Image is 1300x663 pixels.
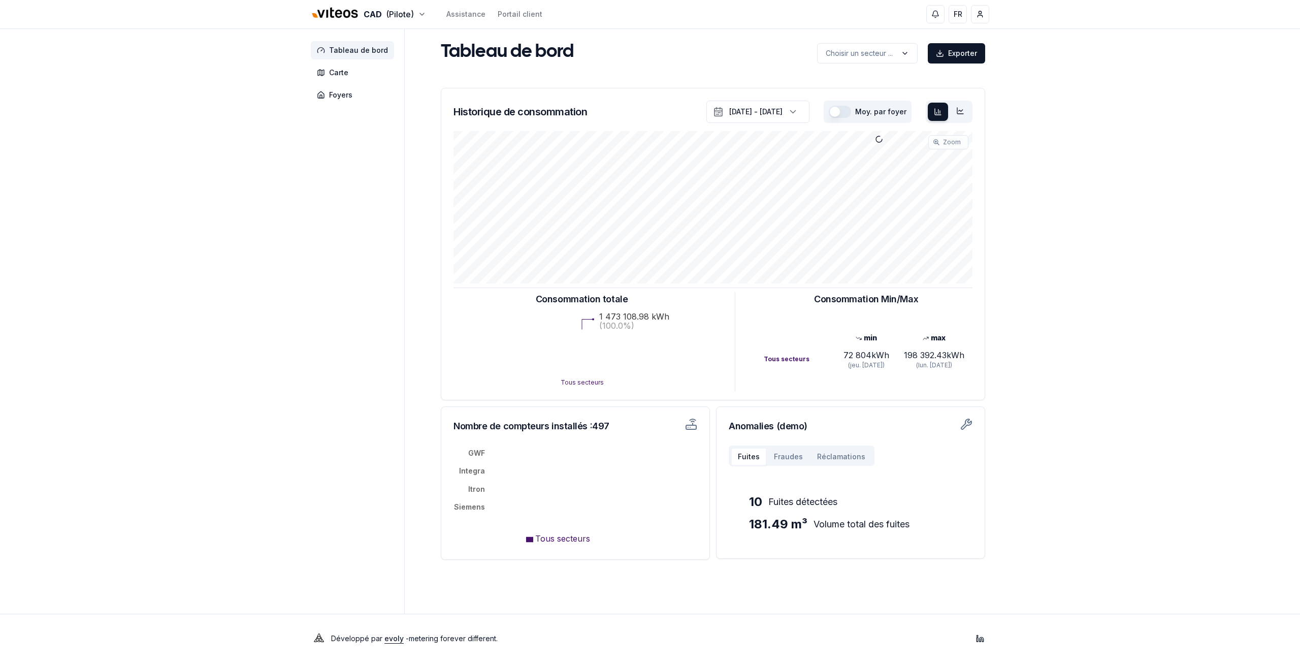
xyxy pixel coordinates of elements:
[311,41,398,59] a: Tableau de bord
[453,419,630,433] h3: Nombre de compteurs installés : 497
[329,68,348,78] span: Carte
[949,5,967,23] button: FR
[498,9,542,19] a: Portail client
[810,448,872,466] button: Réclamations
[599,311,669,322] text: 1 473 108.98 kWh
[536,292,628,306] h3: Consommation totale
[331,632,498,646] p: Développé par - metering forever different .
[767,448,810,466] button: Fraudes
[928,43,985,64] button: Exporter
[468,449,485,457] tspan: GWF
[311,630,327,647] img: Evoly Logo
[832,333,900,343] div: min
[814,517,909,531] span: Volume total des fuites
[311,86,398,104] a: Foyers
[729,107,783,117] div: [DATE] - [DATE]
[731,448,767,466] button: Fuites
[384,634,404,643] a: evoly
[749,516,807,532] span: 181.49 m³
[729,419,972,433] h3: Anomalies (demo)
[453,105,587,119] h3: Historique de consommation
[832,361,900,369] div: (jeu. [DATE])
[535,533,590,544] span: Tous secteurs
[560,378,603,386] text: Tous secteurs
[311,4,426,25] button: CAD(Pilote)
[943,138,961,146] span: Zoom
[768,495,837,509] span: Fuites détectées
[817,43,918,64] button: label
[900,349,968,361] div: 198 392.43 kWh
[329,45,388,55] span: Tableau de bord
[329,90,352,100] span: Foyers
[900,361,968,369] div: (lun. [DATE])
[855,108,906,115] label: Moy. par foyer
[454,502,485,511] tspan: Siemens
[311,64,398,82] a: Carte
[311,1,360,25] img: Viteos - CAD Logo
[599,321,634,331] text: (100.0%)
[706,101,809,123] button: [DATE] - [DATE]
[814,292,918,306] h3: Consommation Min/Max
[749,494,762,510] span: 10
[441,42,574,62] h1: Tableau de bord
[832,349,900,361] div: 72 804 kWh
[446,9,485,19] a: Assistance
[468,485,485,493] tspan: Itron
[764,355,832,363] div: Tous secteurs
[386,8,414,20] span: (Pilote)
[954,9,962,19] span: FR
[459,466,485,475] tspan: Integra
[900,333,968,343] div: max
[364,8,382,20] span: CAD
[826,48,893,58] p: Choisir un secteur ...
